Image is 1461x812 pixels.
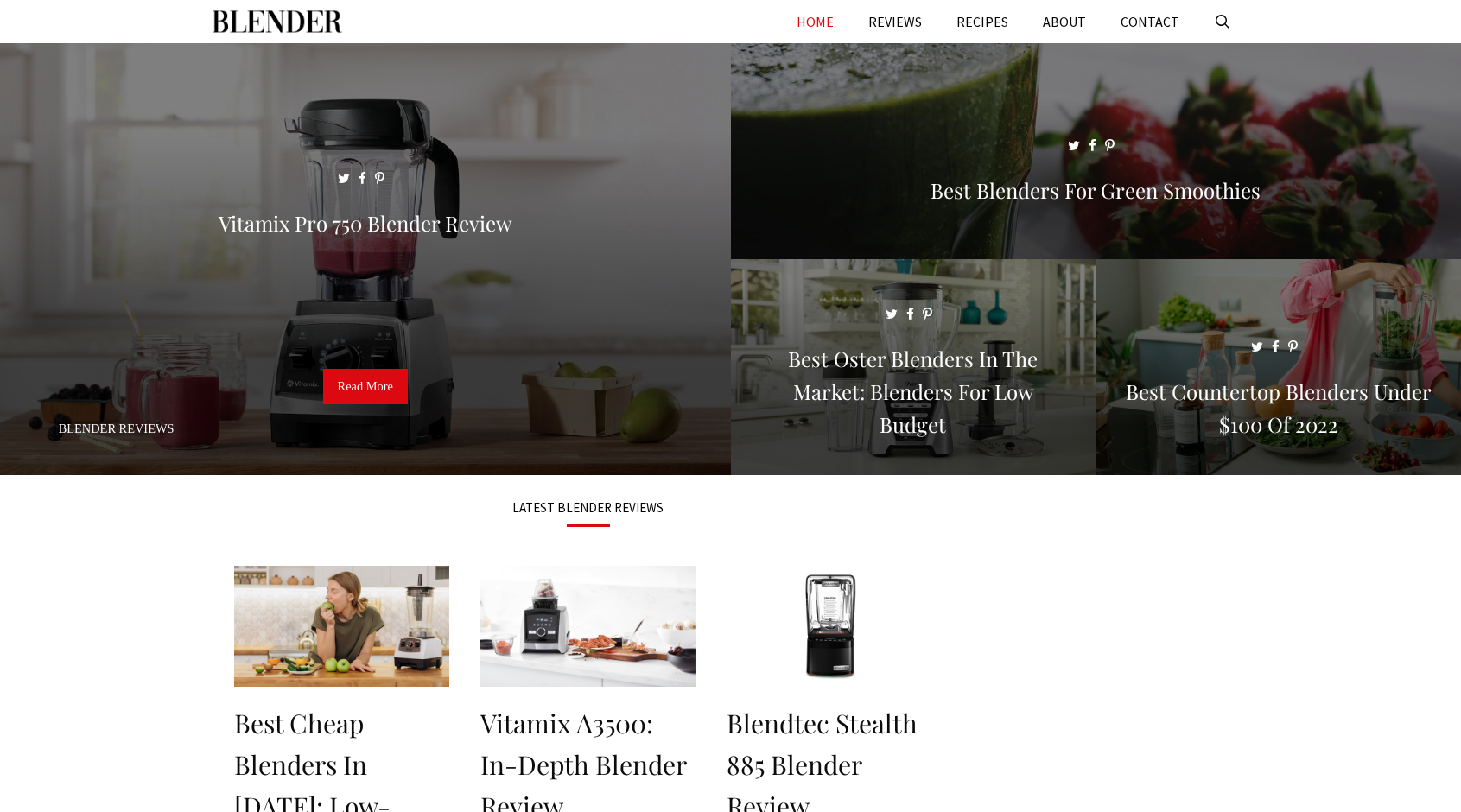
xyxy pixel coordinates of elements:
[727,566,942,687] img: Blendtec Stealth 885 Blender Review
[1096,454,1461,472] a: Best Countertop Blenders Under $100 of 2022
[234,501,943,514] h3: LATEST BLENDER REVIEWS
[731,454,1096,472] a: Best Oster Blenders in the Market: Blenders for Low Budget
[323,369,408,405] a: Read More
[234,566,449,687] img: Best Cheap Blenders in 2022: Low-Budget Blenders
[480,566,696,687] img: Vitamix A3500: In-Depth Blender Review
[59,422,175,435] a: Blender Reviews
